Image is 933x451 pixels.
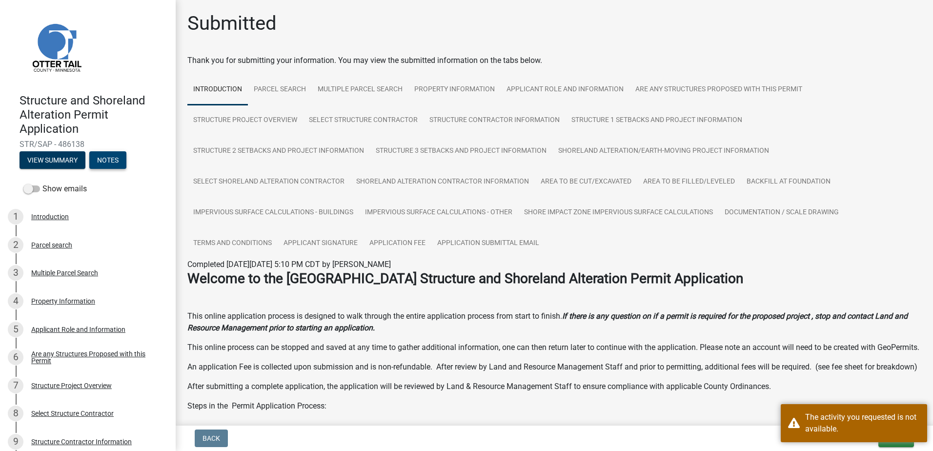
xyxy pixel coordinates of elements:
[8,378,23,393] div: 7
[424,105,566,136] a: Structure Contractor Information
[187,260,391,269] span: Completed [DATE][DATE] 5:10 PM CDT by [PERSON_NAME]
[312,74,408,105] a: Multiple Parcel Search
[23,183,87,195] label: Show emails
[566,105,748,136] a: Structure 1 Setbacks and project information
[20,157,85,165] wm-modal-confirm: Summary
[187,342,921,353] p: This online process can be stopped and saved at any time to gather additional information, one ca...
[501,74,629,105] a: Applicant Role and Information
[408,74,501,105] a: Property Information
[187,12,277,35] h1: Submitted
[89,151,126,169] button: Notes
[8,406,23,421] div: 8
[187,381,921,392] p: After submitting a complete application, the application will be reviewed by Land & Resource Mana...
[350,166,535,198] a: Shoreland Alteration Contractor Information
[8,349,23,365] div: 6
[31,269,98,276] div: Multiple Parcel Search
[203,434,220,442] span: Back
[31,350,160,364] div: Are any Structures Proposed with this Permit
[31,242,72,248] div: Parcel search
[629,74,808,105] a: Are any Structures Proposed with this Permit
[207,420,921,431] li: Step 1 - Applicant initiates application and provides basic homeowner and property information.
[195,430,228,447] button: Back
[187,270,743,287] strong: Welcome to the [GEOGRAPHIC_DATA] Structure and Shoreland Alteration Permit Application
[187,166,350,198] a: Select Shoreland Alteration contractor
[719,197,845,228] a: Documentation / Scale Drawing
[518,197,719,228] a: Shore Impact Zone Impervious Surface Calculations
[8,322,23,337] div: 5
[8,293,23,309] div: 4
[187,136,370,167] a: Structure 2 Setbacks and project information
[187,310,921,334] p: This online application process is designed to walk through the entire application process from s...
[187,197,359,228] a: Impervious Surface Calculations - Buildings
[278,228,364,259] a: Applicant Signature
[552,136,775,167] a: Shoreland Alteration/Earth-Moving Project Information
[20,140,156,149] span: STR/SAP - 486138
[187,74,248,105] a: Introduction
[31,410,114,417] div: Select Structure Contractor
[187,228,278,259] a: Terms and Conditions
[89,157,126,165] wm-modal-confirm: Notes
[8,434,23,450] div: 9
[741,166,836,198] a: Backfill at foundation
[637,166,741,198] a: Area to be Filled/Leveled
[303,105,424,136] a: Select Structure Contractor
[20,10,93,83] img: Otter Tail County, Minnesota
[359,197,518,228] a: Impervious Surface Calculations - Other
[535,166,637,198] a: Area to be Cut/Excavated
[187,55,921,66] div: Thank you for submitting your information. You may view the submitted information on the tabs below.
[8,237,23,253] div: 2
[364,228,431,259] a: Application Fee
[248,74,312,105] a: Parcel search
[8,265,23,281] div: 3
[370,136,552,167] a: Structure 3 Setbacks and project information
[31,298,95,305] div: Property Information
[187,400,921,412] p: Steps in the Permit Application Process:
[8,209,23,225] div: 1
[31,326,125,333] div: Applicant Role and Information
[31,382,112,389] div: Structure Project Overview
[20,94,168,136] h4: Structure and Shoreland Alteration Permit Application
[187,311,908,332] strong: If there is any question on if a permit is required for the proposed project , stop and contact L...
[805,411,920,435] div: The activity you requested is not available.
[31,438,132,445] div: Structure Contractor Information
[187,361,921,373] p: An application Fee is collected upon submission and is non-refundable. After review by Land and R...
[31,213,69,220] div: Introduction
[187,105,303,136] a: Structure Project Overview
[431,228,545,259] a: Application Submittal Email
[20,151,85,169] button: View Summary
